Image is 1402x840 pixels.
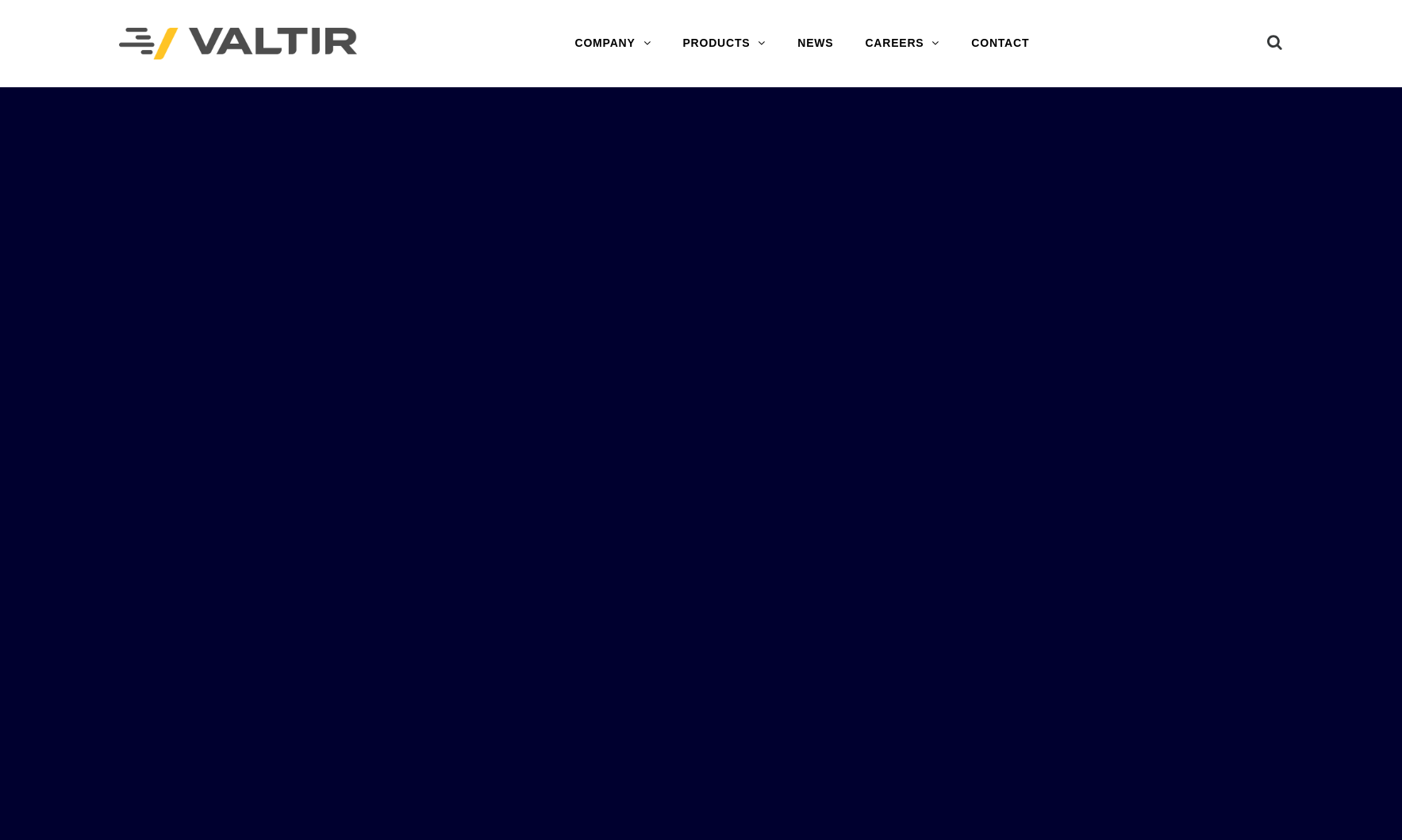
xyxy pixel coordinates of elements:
[559,28,667,59] a: COMPANY
[119,28,357,60] img: Valtir
[849,28,955,59] a: CAREERS
[955,28,1045,59] a: CONTACT
[666,28,782,59] a: PRODUCTS
[782,28,849,59] a: NEWS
